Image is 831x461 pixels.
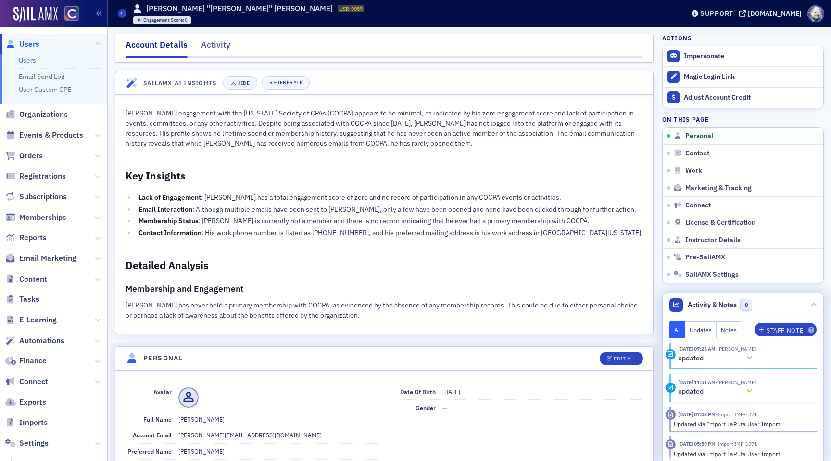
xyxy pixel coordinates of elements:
span: Content [19,274,47,284]
div: Support [700,9,733,18]
span: Avatar [153,388,172,396]
strong: Contact Information [138,229,201,237]
button: All [669,321,686,338]
span: Preferred Name [127,448,172,455]
h5: updated [678,387,704,396]
li: : Although multiple emails have been sent to [PERSON_NAME], only a few have been opened and none ... [136,205,643,215]
a: Connect [5,376,48,387]
a: Email Send Log [19,72,64,81]
span: Email Marketing [19,253,76,264]
button: updated [678,386,756,397]
div: Adjust Account Credit [684,93,818,102]
button: Regenerate [262,76,310,90]
a: Memberships [5,212,66,223]
button: Notes [717,321,742,338]
button: Edit All [600,352,643,365]
span: Marketing & Tracking [685,184,752,192]
span: Registrations [19,171,66,181]
button: Updates [685,321,717,338]
button: Hide [223,76,257,90]
a: Registrations [5,171,66,181]
span: Connect [685,201,711,210]
a: Adjust Account Credit [663,87,823,108]
span: Date of Birth [400,388,436,396]
span: Subscriptions [19,192,67,202]
a: Imports [5,417,48,428]
span: Automations [19,335,64,346]
span: Work [685,166,702,175]
span: Activity & Notes [688,300,737,310]
span: Account Email [133,431,172,439]
span: Users [19,39,39,50]
h4: Personal [143,353,183,363]
span: Connect [19,376,48,387]
span: Exports [19,397,46,408]
a: Email Marketing [5,253,76,264]
span: Pamela Galey-Coleman [716,379,756,385]
button: Staff Note [755,323,817,336]
a: Users [5,39,39,50]
h4: Actions [662,34,692,42]
span: Instructor Details [685,236,741,244]
img: SailAMX [13,7,58,22]
span: SailAMX Settings [685,270,739,279]
a: Settings [5,438,49,448]
a: Exports [5,397,46,408]
dd: [PERSON_NAME] [178,444,379,459]
span: Profile [807,5,824,22]
li: : [PERSON_NAME] has a total engagement score of zero and no record of participation in any COCPA ... [136,192,643,203]
span: Organizations [19,109,68,120]
li: : [PERSON_NAME] is currently not a member and there is no record indicating that he ever had a pr... [136,216,643,226]
time: 5/20/2024 11:51 AM [678,379,716,385]
span: Orders [19,151,43,161]
time: 2/17/2023 05:59 PM [678,440,716,447]
a: Organizations [5,109,68,120]
span: 0 [740,299,752,311]
dd: [PERSON_NAME][EMAIL_ADDRESS][DOMAIN_NAME] [178,427,379,443]
div: Updated via Import LaRuta User Import [674,449,810,458]
button: Magic Login Link [663,66,823,87]
span: Reports [19,232,47,243]
h2: Detailed Analysis [126,258,643,272]
span: — [442,404,447,411]
button: updated [678,353,756,363]
dd: [PERSON_NAME] [178,411,379,427]
span: Tasks [19,294,39,305]
div: Updated via Import LaRuta User Import [674,420,810,428]
p: [PERSON_NAME] has never held a primary membership with COCPA, as evidenced by the absence of any ... [126,300,643,320]
span: Lauren Standiford [716,346,756,352]
span: License & Certification [685,218,755,227]
a: User Custom CPE [19,85,71,94]
span: Engagement Score : [143,17,185,23]
div: Activity [201,38,230,56]
span: Import IMP-1071 [716,440,757,447]
a: Content [5,274,47,284]
div: [DOMAIN_NAME] [748,9,802,18]
div: Staff Note [767,328,803,333]
span: Pre-SailAMX [685,253,725,262]
a: Users [19,56,36,64]
a: Finance [5,356,47,366]
a: Automations [5,335,64,346]
span: Import IMP-1071 [716,411,757,418]
strong: Lack of Engagement [138,193,201,202]
a: Subscriptions [5,192,67,202]
time: 2/17/2023 07:03 PM [678,411,716,418]
a: Orders [5,151,43,161]
span: Full Name [143,415,172,423]
span: USR-9059 [340,5,363,12]
span: Finance [19,356,47,366]
strong: Email Interaction [138,205,192,214]
div: Engagement Score: 0 [133,16,191,24]
h1: [PERSON_NAME] "[PERSON_NAME]" [PERSON_NAME] [146,3,333,14]
span: E-Learning [19,315,57,325]
div: Magic Login Link [684,73,818,81]
h2: Key Insights [126,169,643,182]
h4: SailAMX AI Insights [143,78,216,87]
div: Imported Activity [666,439,676,449]
button: Impersonate [684,52,724,61]
strong: Membership Status [138,217,199,225]
a: Reports [5,232,47,243]
span: [DATE] [442,388,460,396]
a: Tasks [5,294,39,305]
